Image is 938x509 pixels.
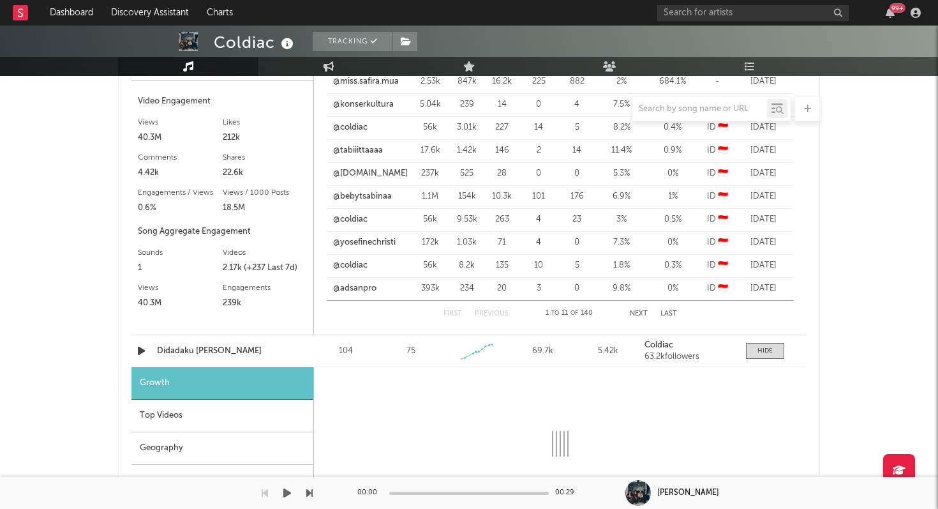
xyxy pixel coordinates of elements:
[157,345,290,358] a: Didadaku [PERSON_NAME]
[650,121,695,134] div: 0.4 %
[740,213,787,226] div: [DATE]
[223,150,308,165] div: Shares
[644,353,733,361] div: 63.2k followers
[138,280,223,296] div: Views
[414,236,446,249] div: 172k
[740,282,787,295] div: [DATE]
[718,238,728,247] span: 🇮🇩
[718,146,728,155] span: 🇮🇩
[414,259,446,272] div: 56k
[523,213,555,226] div: 4
[138,94,307,109] div: Video Engagement
[650,259,695,272] div: 0.3 %
[561,190,593,203] div: 176
[333,144,383,157] a: @tabiiittaaaa
[138,150,223,165] div: Comments
[561,167,593,180] div: 0
[740,144,787,157] div: [DATE]
[131,400,313,432] div: Top Videos
[414,75,446,88] div: 2.53k
[599,236,644,249] div: 7.3 %
[701,167,733,180] div: ID
[886,8,895,18] button: 99+
[414,144,446,157] div: 17.6k
[223,245,308,261] div: Videos
[452,190,481,203] div: 154k
[718,215,728,224] span: 🇮🇩
[333,259,368,272] a: @coldiac
[740,121,787,134] div: [DATE]
[138,185,223,201] div: Engagements / Views
[523,121,555,134] div: 14
[138,224,307,239] div: Song Aggregate Engagement
[138,261,223,276] div: 1
[488,144,516,157] div: 146
[644,341,673,349] strong: Coldiac
[138,245,223,261] div: Sounds
[488,121,516,134] div: 227
[718,123,728,132] span: 🇮🇩
[131,432,313,465] div: Geography
[657,5,849,21] input: Search for artists
[523,190,555,203] div: 101
[657,487,719,499] div: [PERSON_NAME]
[650,213,695,226] div: 0.5 %
[452,259,481,272] div: 8.2k
[223,130,308,146] div: 212k
[701,190,733,203] div: ID
[701,75,733,88] div: -
[138,296,223,311] div: 40.3M
[650,75,695,88] div: 684.1 %
[555,485,581,501] div: 00:29
[561,236,593,249] div: 0
[523,75,555,88] div: 225
[223,201,308,216] div: 18.5M
[214,32,297,53] div: Coldiac
[223,115,308,130] div: Likes
[718,192,728,201] span: 🇮🇩
[523,167,555,180] div: 0
[740,75,787,88] div: [DATE]
[488,75,516,88] div: 16.2k
[701,121,733,134] div: ID
[452,167,481,180] div: 525
[740,236,787,249] div: [DATE]
[650,236,695,249] div: 0 %
[599,259,644,272] div: 1.8 %
[599,282,644,295] div: 9.8 %
[523,259,555,272] div: 10
[701,213,733,226] div: ID
[513,345,572,358] div: 69.7k
[701,282,733,295] div: ID
[333,167,408,180] a: @[DOMAIN_NAME]
[650,282,695,295] div: 0 %
[534,306,604,321] div: 1 11 140
[718,169,728,178] span: 🇮🇩
[701,144,733,157] div: ID
[223,296,308,311] div: 239k
[138,201,223,216] div: 0.6%
[333,75,399,88] a: @miss.safira.mua
[414,121,446,134] div: 56k
[561,213,593,226] div: 23
[561,259,593,272] div: 5
[223,280,308,296] div: Engagements
[443,310,462,317] button: First
[333,190,392,203] a: @bebytsabinaa
[316,345,375,358] div: 104
[488,259,516,272] div: 135
[333,213,368,226] a: @coldiac
[561,282,593,295] div: 0
[488,167,516,180] div: 28
[650,144,695,157] div: 0.9 %
[414,282,446,295] div: 393k
[452,236,481,249] div: 1.03k
[452,121,481,134] div: 3.01k
[406,345,415,358] div: 75
[138,130,223,146] div: 40.3M
[452,75,481,88] div: 847k
[452,282,481,295] div: 234
[488,213,516,226] div: 263
[890,3,905,13] div: 99 +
